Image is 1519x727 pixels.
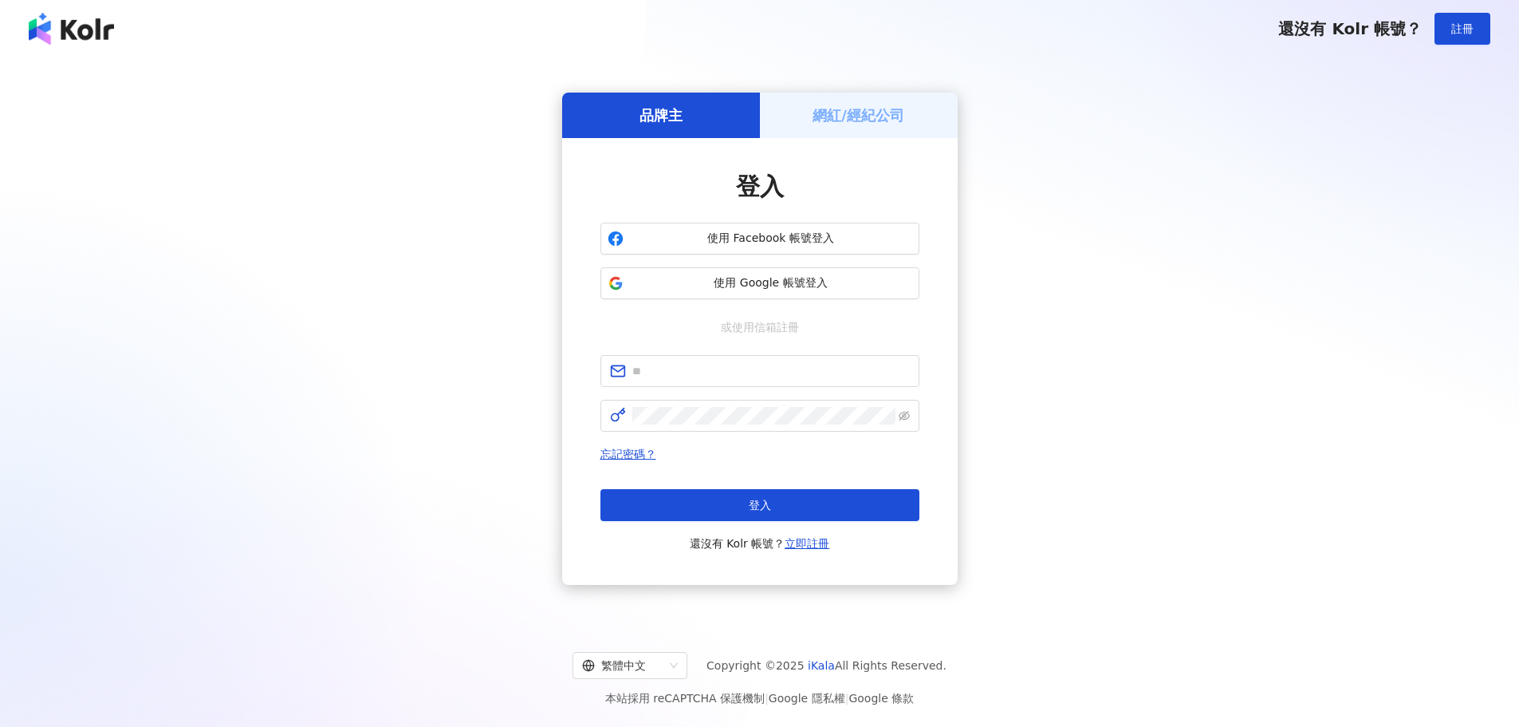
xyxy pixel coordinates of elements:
[785,537,829,550] a: 立即註冊
[1278,19,1422,38] span: 還沒有 Kolr 帳號？
[690,534,830,553] span: 還沒有 Kolr 帳號？
[600,448,656,460] a: 忘記密碼？
[765,692,769,705] span: |
[808,659,835,672] a: iKala
[736,172,784,200] span: 登入
[706,656,946,675] span: Copyright © 2025 All Rights Reserved.
[605,689,914,708] span: 本站採用 reCAPTCHA 保護機制
[1451,22,1474,35] span: 註冊
[769,692,845,705] a: Google 隱私權
[582,653,663,678] div: 繁體中文
[848,692,914,705] a: Google 條款
[639,105,683,125] h5: 品牌主
[600,223,919,255] button: 使用 Facebook 帳號登入
[899,410,910,421] span: eye-invisible
[845,692,849,705] span: |
[600,489,919,521] button: 登入
[600,267,919,299] button: 使用 Google 帳號登入
[710,318,810,336] span: 或使用信箱註冊
[749,499,771,512] span: 登入
[630,275,912,291] span: 使用 Google 帳號登入
[813,105,904,125] h5: 網紅/經紀公司
[630,231,912,247] span: 使用 Facebook 帳號登入
[29,13,114,45] img: logo
[1434,13,1490,45] button: 註冊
